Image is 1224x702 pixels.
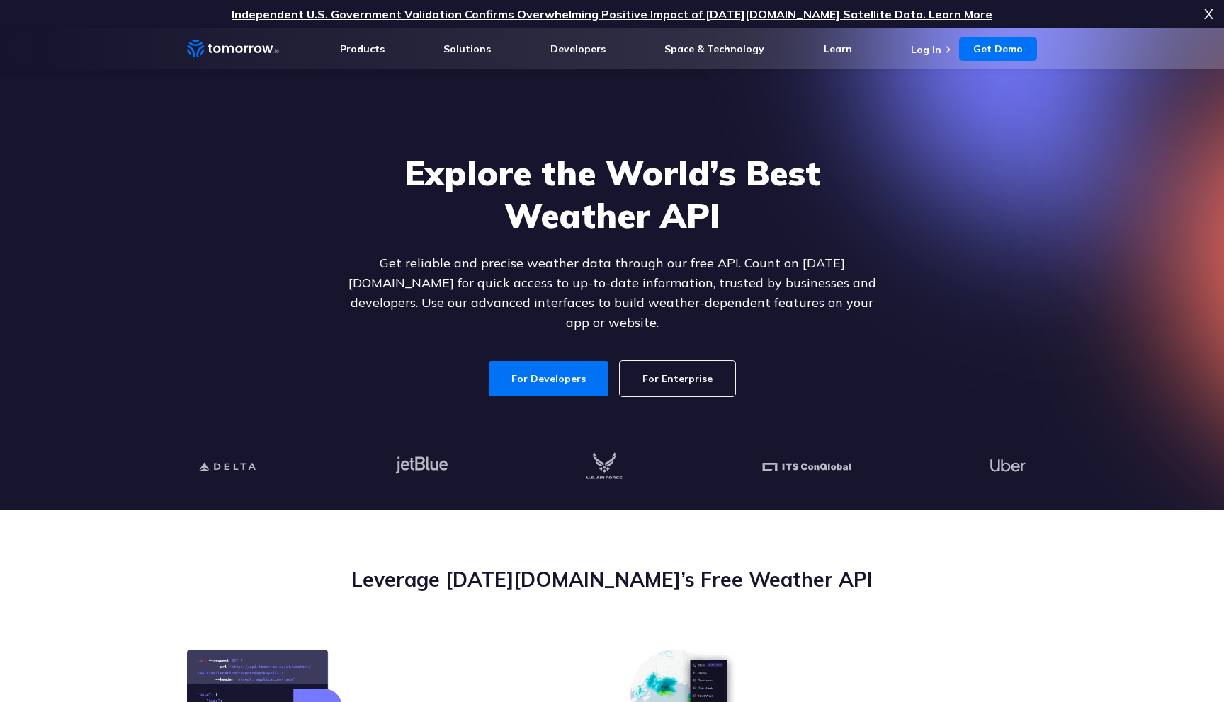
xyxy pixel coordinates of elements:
a: Products [340,42,385,55]
a: Independent U.S. Government Validation Confirms Overwhelming Positive Impact of [DATE][DOMAIN_NAM... [232,7,992,21]
h2: Leverage [DATE][DOMAIN_NAME]’s Free Weather API [187,566,1037,593]
a: Space & Technology [664,42,764,55]
a: For Enterprise [620,361,735,396]
a: Developers [550,42,606,55]
h1: Explore the World’s Best Weather API [339,151,885,236]
p: Get reliable and precise weather data through our free API. Count on [DATE][DOMAIN_NAME] for quic... [339,253,885,333]
a: Home link [187,38,279,59]
a: Get Demo [959,37,1037,61]
a: Learn [824,42,852,55]
a: Solutions [443,42,491,55]
a: For Developers [489,361,608,396]
a: Log In [911,43,941,56]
